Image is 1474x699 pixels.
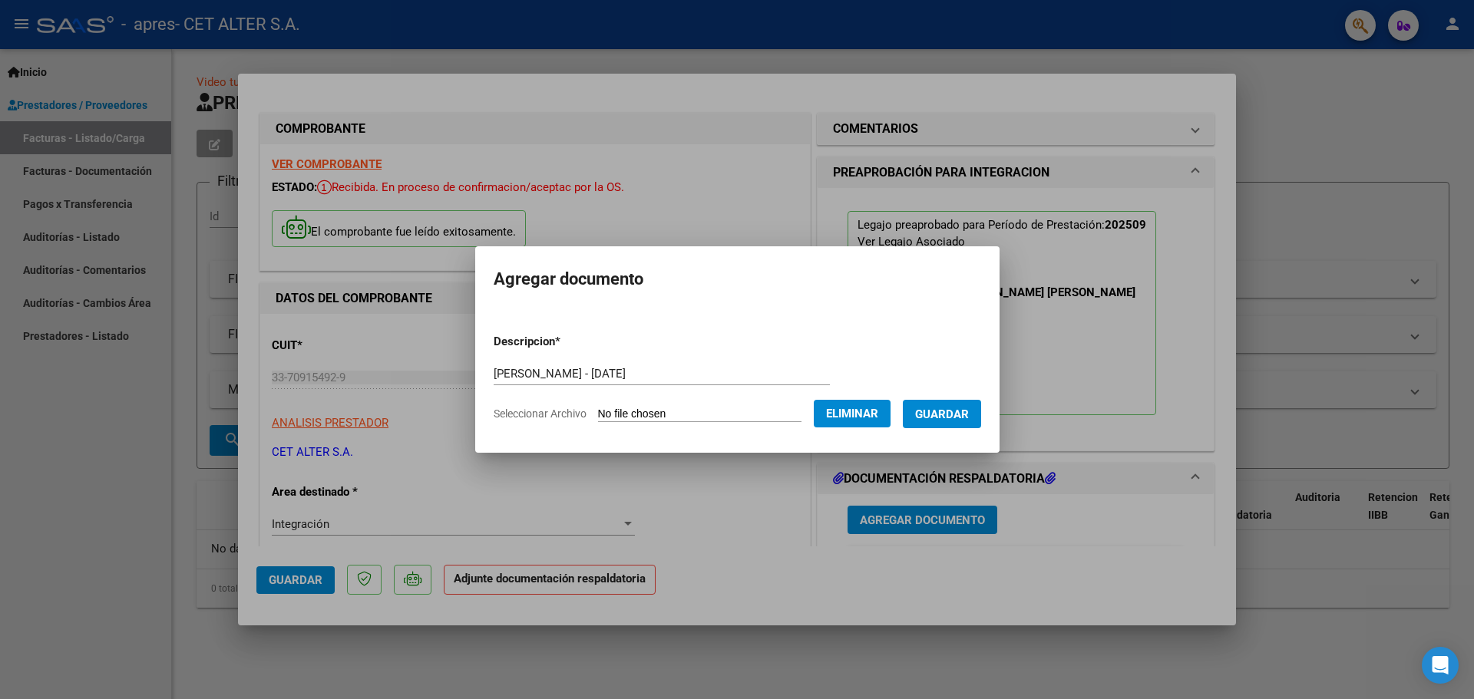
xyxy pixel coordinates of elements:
h2: Agregar documento [494,265,981,294]
div: Open Intercom Messenger [1422,647,1459,684]
span: Eliminar [826,407,878,420]
span: Seleccionar Archivo [494,407,587,420]
button: Guardar [903,400,981,428]
button: Eliminar [814,400,891,427]
span: Guardar [915,407,969,421]
p: Descripcion [494,333,640,351]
